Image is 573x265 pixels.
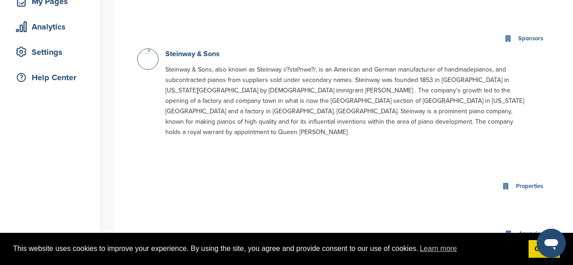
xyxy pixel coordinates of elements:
iframe: Button to launch messaging window [537,229,566,258]
a: dismiss cookie message [529,240,560,258]
a: Settings [9,42,91,63]
a: Analytics [9,16,91,37]
div: Settings [14,44,91,60]
img: Data [138,49,160,54]
div: Sponsors [516,34,545,44]
div: Help Center [14,69,91,86]
div: Analytics [14,19,91,35]
a: Steinway & Sons [165,49,220,58]
div: Properties [514,181,545,192]
a: Help Center [9,67,91,88]
a: learn more about cookies [419,242,458,255]
p: Steinway & Sons, also known as Steinway i/?sta?nwe?/, is an American and German manufacturer of h... [165,64,528,137]
span: This website uses cookies to improve your experience. By using the site, you agree and provide co... [13,242,521,255]
div: Agencies [516,229,545,239]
